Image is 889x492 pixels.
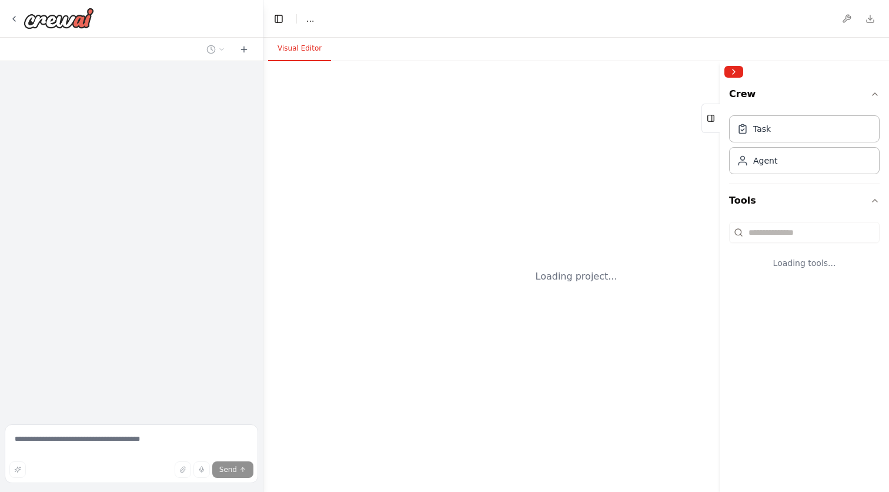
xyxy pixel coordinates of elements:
[193,461,210,478] button: Click to speak your automation idea
[724,66,743,78] button: Collapse right sidebar
[270,11,287,27] button: Hide left sidebar
[219,465,237,474] span: Send
[268,36,331,61] button: Visual Editor
[9,461,26,478] button: Improve this prompt
[729,248,880,278] div: Loading tools...
[729,184,880,217] button: Tools
[715,61,724,492] button: Toggle Sidebar
[306,13,314,25] nav: breadcrumb
[536,270,617,284] div: Loading project...
[753,123,771,135] div: Task
[212,461,253,478] button: Send
[306,13,314,25] span: ...
[729,217,880,288] div: Tools
[729,111,880,184] div: Crew
[753,155,777,167] div: Agent
[202,42,230,56] button: Switch to previous chat
[235,42,253,56] button: Start a new chat
[175,461,191,478] button: Upload files
[24,8,94,29] img: Logo
[729,82,880,111] button: Crew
